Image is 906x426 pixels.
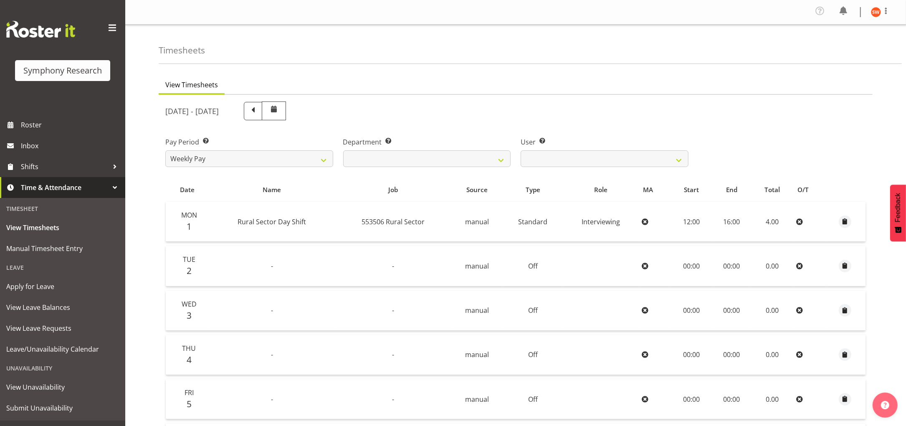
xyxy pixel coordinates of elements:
[182,299,197,309] span: Wed
[582,217,620,226] span: Interviewing
[712,246,752,286] td: 00:00
[6,242,119,255] span: Manual Timesheet Entry
[187,398,192,410] span: 5
[503,291,563,331] td: Off
[6,322,119,335] span: View Leave Requests
[2,276,123,297] a: Apply for Leave
[894,193,902,222] span: Feedback
[165,80,218,90] span: View Timesheets
[187,309,192,321] span: 3
[465,217,489,226] span: manual
[187,354,192,365] span: 4
[2,259,123,276] div: Leave
[503,246,563,286] td: Off
[187,265,192,276] span: 2
[6,381,119,393] span: View Unavailability
[343,137,511,147] label: Department
[271,261,273,271] span: -
[392,306,394,315] span: -
[751,202,793,242] td: 4.00
[751,335,793,375] td: 0.00
[717,185,747,195] div: End
[568,185,634,195] div: Role
[21,139,121,152] span: Inbox
[21,181,109,194] span: Time & Attendance
[712,202,752,242] td: 16:00
[6,21,75,38] img: Rosterit website logo
[6,301,119,314] span: View Leave Balances
[339,185,447,195] div: Job
[671,379,712,419] td: 00:00
[508,185,558,195] div: Type
[159,46,205,55] h4: Timesheets
[503,335,563,375] td: Off
[165,137,333,147] label: Pay Period
[392,395,394,404] span: -
[751,246,793,286] td: 0.00
[2,297,123,318] a: View Leave Balances
[712,379,752,419] td: 00:00
[798,185,823,195] div: O/T
[751,291,793,331] td: 0.00
[756,185,788,195] div: Total
[671,202,712,242] td: 12:00
[165,106,219,116] h5: [DATE] - [DATE]
[881,401,889,409] img: help-xxl-2.png
[503,379,563,419] td: Off
[2,238,123,259] a: Manual Timesheet Entry
[170,185,204,195] div: Date
[21,119,121,131] span: Roster
[2,200,123,217] div: Timesheet
[465,306,489,315] span: manual
[185,388,194,397] span: Fri
[181,210,197,220] span: Mon
[465,261,489,271] span: manual
[671,291,712,331] td: 00:00
[271,395,273,404] span: -
[712,335,752,375] td: 00:00
[187,221,192,232] span: 1
[6,343,119,355] span: Leave/Unavailability Calendar
[23,64,102,77] div: Symphony Research
[392,350,394,359] span: -
[465,350,489,359] span: manual
[2,339,123,360] a: Leave/Unavailability Calendar
[362,217,425,226] span: 553506 Rural Sector
[6,280,119,293] span: Apply for Leave
[2,377,123,398] a: View Unavailability
[2,398,123,418] a: Submit Unavailability
[182,344,196,353] span: Thu
[271,350,273,359] span: -
[456,185,499,195] div: Source
[183,255,195,264] span: Tue
[271,306,273,315] span: -
[521,137,688,147] label: User
[214,185,330,195] div: Name
[503,202,563,242] td: Standard
[712,291,752,331] td: 00:00
[751,379,793,419] td: 0.00
[238,217,306,226] span: Rural Sector Day Shift
[392,261,394,271] span: -
[21,160,109,173] span: Shifts
[465,395,489,404] span: manual
[676,185,708,195] div: Start
[890,185,906,241] button: Feedback - Show survey
[2,318,123,339] a: View Leave Requests
[6,221,119,234] span: View Timesheets
[671,335,712,375] td: 00:00
[871,7,881,17] img: shannon-whelan11890.jpg
[2,360,123,377] div: Unavailability
[643,185,666,195] div: MA
[2,217,123,238] a: View Timesheets
[671,246,712,286] td: 00:00
[6,402,119,414] span: Submit Unavailability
